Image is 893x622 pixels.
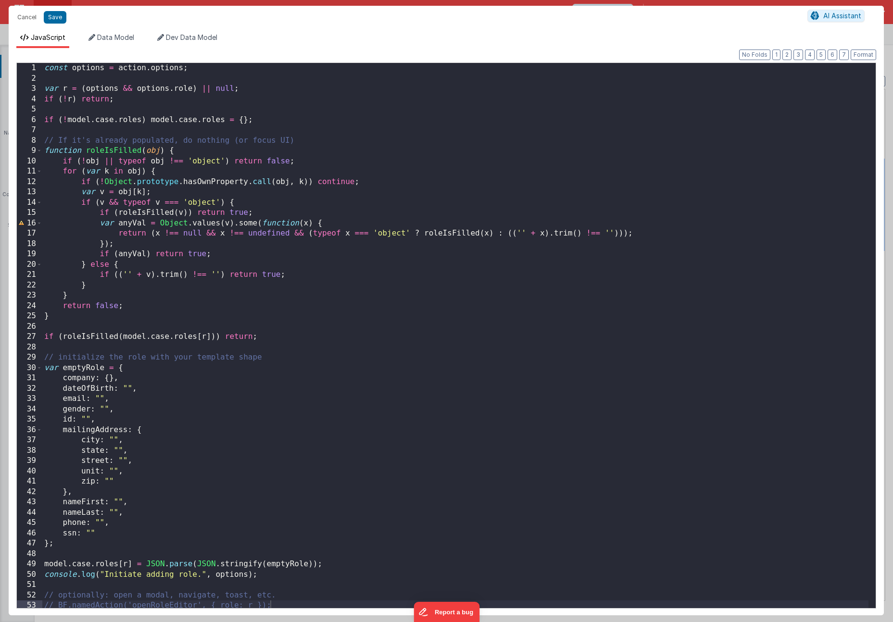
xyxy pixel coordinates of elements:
[17,260,42,270] div: 20
[17,146,42,156] div: 9
[17,570,42,580] div: 50
[17,352,42,363] div: 29
[17,508,42,518] div: 44
[805,50,815,60] button: 4
[17,342,42,353] div: 28
[17,538,42,549] div: 47
[17,156,42,167] div: 10
[807,10,865,22] button: AI Assistant
[17,446,42,456] div: 38
[17,239,42,249] div: 18
[17,84,42,94] div: 3
[17,208,42,218] div: 15
[17,311,42,322] div: 25
[17,125,42,136] div: 7
[17,466,42,477] div: 40
[17,363,42,373] div: 30
[17,218,42,229] div: 16
[739,50,770,60] button: No Folds
[17,166,42,177] div: 11
[772,50,780,60] button: 1
[17,322,42,332] div: 26
[793,50,803,60] button: 3
[17,115,42,125] div: 6
[828,50,837,60] button: 6
[414,602,479,622] iframe: Marker.io feedback button
[17,600,42,611] div: 53
[782,50,792,60] button: 2
[17,94,42,105] div: 4
[17,518,42,528] div: 45
[17,332,42,342] div: 27
[17,301,42,311] div: 24
[31,33,65,41] span: JavaScript
[17,136,42,146] div: 8
[17,177,42,187] div: 12
[17,373,42,384] div: 31
[851,50,876,60] button: Format
[17,187,42,198] div: 13
[17,394,42,404] div: 33
[44,11,66,24] button: Save
[17,414,42,425] div: 35
[17,249,42,260] div: 19
[17,198,42,208] div: 14
[17,528,42,539] div: 46
[17,270,42,280] div: 21
[17,425,42,435] div: 36
[17,497,42,508] div: 43
[17,74,42,84] div: 2
[17,384,42,394] div: 32
[17,404,42,415] div: 34
[17,559,42,570] div: 49
[17,290,42,301] div: 23
[17,456,42,466] div: 39
[823,12,861,20] span: AI Assistant
[17,435,42,446] div: 37
[17,63,42,74] div: 1
[17,487,42,498] div: 42
[17,476,42,487] div: 41
[166,33,217,41] span: Dev Data Model
[17,549,42,560] div: 48
[17,104,42,115] div: 5
[97,33,134,41] span: Data Model
[17,580,42,590] div: 51
[17,228,42,239] div: 17
[17,280,42,291] div: 22
[17,590,42,601] div: 52
[13,11,41,24] button: Cancel
[817,50,826,60] button: 5
[839,50,849,60] button: 7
